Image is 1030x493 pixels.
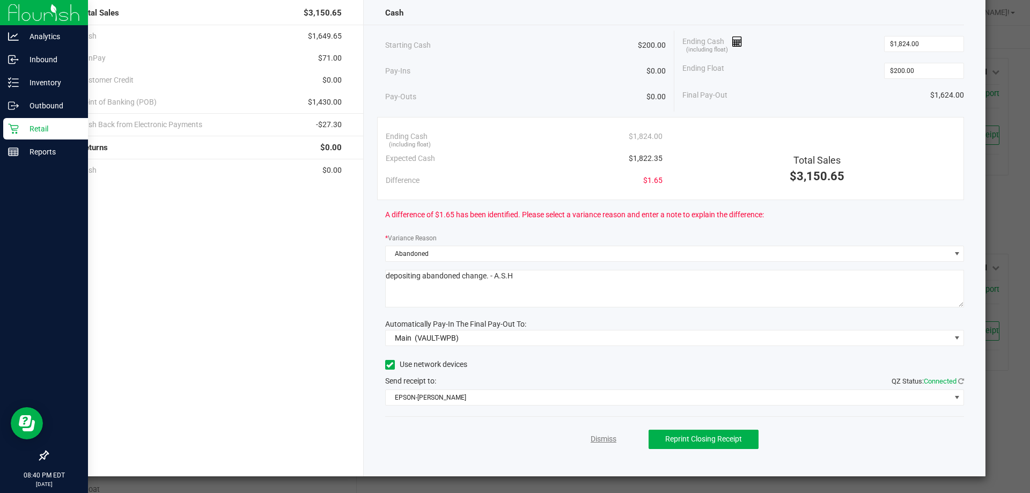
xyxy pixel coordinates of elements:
span: Abandoned [386,246,951,261]
span: (VAULT-WPB) [415,334,459,342]
span: Automatically Pay-In The Final Pay-Out To: [385,320,526,328]
inline-svg: Inventory [8,77,19,88]
span: Expected Cash [386,153,435,164]
span: $71.00 [318,53,342,64]
span: Ending Float [682,63,724,79]
span: Ending Cash [682,36,742,52]
inline-svg: Inbound [8,54,19,65]
p: Inventory [19,76,83,89]
span: Customer Credit [79,75,134,86]
span: $1,649.65 [308,31,342,42]
span: Send receipt to: [385,377,436,385]
span: Cash Back from Electronic Payments [79,119,202,130]
span: Reprint Closing Receipt [665,435,742,443]
span: Connected [924,377,957,385]
span: $0.00 [322,75,342,86]
span: $1,430.00 [308,97,342,108]
span: Difference [386,175,420,186]
p: 08:40 PM EDT [5,470,83,480]
inline-svg: Outbound [8,100,19,111]
span: Pay-Ins [385,65,410,77]
span: Main [395,334,411,342]
span: $1,624.00 [930,90,964,101]
p: Reports [19,145,83,158]
inline-svg: Retail [8,123,19,134]
span: A difference of $1.65 has been identified. Please select a variance reason and enter a note to ex... [385,209,764,220]
span: $1,822.35 [629,153,663,164]
inline-svg: Reports [8,146,19,157]
span: $0.00 [322,165,342,176]
inline-svg: Analytics [8,31,19,42]
label: Use network devices [385,359,467,370]
span: -$27.30 [316,119,342,130]
span: Final Pay-Out [682,90,727,101]
span: $0.00 [646,91,666,102]
span: Starting Cash [385,40,431,51]
span: $200.00 [638,40,666,51]
p: [DATE] [5,480,83,488]
span: Pay-Outs [385,91,416,102]
span: Cash [385,7,403,19]
a: Dismiss [591,433,616,445]
p: Retail [19,122,83,135]
span: (including float) [686,46,728,55]
span: Total Sales [793,154,841,166]
span: $0.00 [646,65,666,77]
span: CanPay [79,53,106,64]
span: (including float) [389,141,431,150]
span: $0.00 [320,142,342,154]
span: $3,150.65 [304,7,342,19]
span: $1,824.00 [629,131,663,142]
div: Returns [79,136,342,159]
label: Variance Reason [385,233,437,243]
span: Point of Banking (POB) [79,97,157,108]
span: $1.65 [643,175,663,186]
button: Reprint Closing Receipt [649,430,759,449]
p: Outbound [19,99,83,112]
p: Inbound [19,53,83,66]
span: Ending Cash [386,131,428,142]
span: EPSON-[PERSON_NAME] [386,390,951,405]
span: QZ Status: [892,377,964,385]
iframe: Resource center [11,407,43,439]
span: $3,150.65 [790,170,844,183]
span: Total Sales [79,7,119,19]
p: Analytics [19,30,83,43]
